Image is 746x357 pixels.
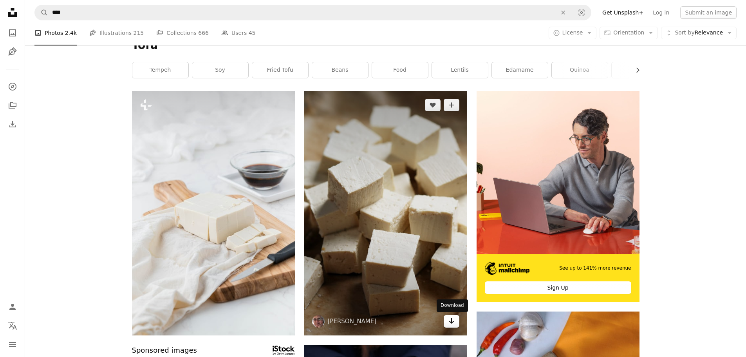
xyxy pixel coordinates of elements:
[675,29,723,37] span: Relevance
[198,29,209,37] span: 666
[444,315,459,328] a: Download
[132,91,295,335] img: a cutting board with a block of cheese on it
[5,337,20,352] button: Menu
[89,20,144,45] a: Illustrations 215
[5,116,20,132] a: Download History
[437,299,468,312] div: Download
[648,6,674,19] a: Log in
[5,79,20,94] a: Explore
[630,62,639,78] button: scroll list to the right
[5,5,20,22] a: Home — Unsplash
[132,209,295,216] a: a cutting board with a block of cheese on it
[134,29,144,37] span: 215
[600,27,658,39] button: Orientation
[612,62,668,78] a: vegan
[312,62,368,78] a: beans
[5,299,20,315] a: Log in / Sign up
[562,29,583,36] span: License
[372,62,428,78] a: food
[549,27,597,39] button: License
[477,91,639,302] a: See up to 141% more revenueSign Up
[35,5,48,20] button: Search Unsplash
[304,209,467,216] a: A pile of tofu cubes sitting on top of a cutting board
[661,27,737,39] button: Sort byRelevance
[425,99,441,111] button: Like
[5,98,20,113] a: Collections
[312,315,325,328] img: Go to Kamala Bright's profile
[444,99,459,111] button: Add to Collection
[477,91,639,254] img: file-1722962848292-892f2e7827caimage
[552,62,608,78] a: quinoa
[328,317,377,325] a: [PERSON_NAME]
[5,44,20,60] a: Illustrations
[221,20,256,45] a: Users 45
[5,318,20,333] button: Language
[559,265,631,272] span: See up to 141% more revenue
[485,262,530,275] img: file-1690386555781-336d1949dad1image
[613,29,644,36] span: Orientation
[304,91,467,335] img: A pile of tofu cubes sitting on top of a cutting board
[598,6,648,19] a: Get Unsplash+
[675,29,694,36] span: Sort by
[249,29,256,37] span: 45
[252,62,308,78] a: fried tofu
[432,62,488,78] a: lentils
[192,62,248,78] a: soy
[485,281,631,294] div: Sign Up
[132,62,188,78] a: tempeh
[5,25,20,41] a: Photos
[555,5,572,20] button: Clear
[156,20,209,45] a: Collections 666
[132,345,197,356] span: Sponsored images
[492,62,548,78] a: edamame
[680,6,737,19] button: Submit an image
[34,5,591,20] form: Find visuals sitewide
[572,5,591,20] button: Visual search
